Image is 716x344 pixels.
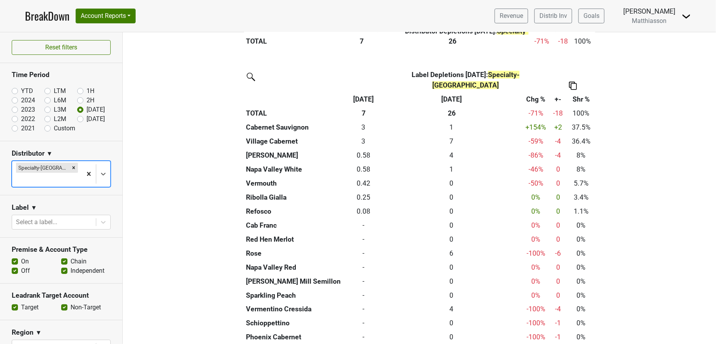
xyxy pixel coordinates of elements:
div: - [348,276,380,286]
td: 0% [566,288,596,302]
td: 0 % [522,232,550,246]
div: 0 [552,206,565,216]
td: 1.1% [566,204,596,218]
div: 0 [552,234,565,244]
td: 0% [566,232,596,246]
th: Cabernet Sauvignon [244,120,346,134]
td: 0 % [522,274,550,288]
th: 0 [381,288,522,302]
th: Rose [244,246,346,260]
td: -71 % [522,106,550,120]
td: -50 % [522,176,550,190]
td: -46 % [522,162,550,176]
h3: Premise & Account Type [12,246,111,254]
div: 0 [383,234,520,244]
h3: Distributor [12,149,44,158]
span: ▼ [31,203,37,212]
div: -1 [552,318,565,328]
th: 0.833 [381,176,522,190]
div: 0 [552,178,565,188]
th: 4.167 [381,148,522,162]
div: 0 [383,318,520,328]
th: Red Hen Merlot [244,232,346,246]
td: 0 [346,232,381,246]
td: +154 % [522,120,550,134]
td: 0 % [522,288,550,302]
td: 0.083 [346,204,381,218]
th: [PERSON_NAME] [244,148,346,162]
div: 0 [383,276,520,286]
td: -100 % [522,316,550,330]
td: 36.4% [566,134,596,148]
th: 7 [346,35,378,49]
th: 0.667 [381,316,522,330]
td: 37.5% [566,120,596,134]
th: Sparkling Peach [244,288,346,302]
label: 2023 [21,105,35,114]
div: +2 [552,122,565,132]
div: Remove Specialty-GA [69,163,78,173]
th: 6.583 [381,134,522,148]
span: Matthiasson [632,17,667,25]
td: 0 [346,260,381,274]
label: Target [21,303,39,312]
div: Specialty-[GEOGRAPHIC_DATA] [16,163,69,173]
div: -4 [552,136,565,146]
img: filter [244,70,256,82]
th: 0 [381,232,522,246]
div: -4 [552,150,565,160]
div: -6 [552,248,565,258]
th: +-: activate to sort column ascending [550,92,566,106]
div: 0.42 [348,178,380,188]
label: YTD [21,86,33,96]
td: 0.583 [346,162,381,176]
td: 0.416 [346,176,381,190]
th: 26 [381,106,522,120]
div: - [348,318,380,328]
div: 0 [552,262,565,272]
td: 100% [570,35,595,49]
td: 0 [346,218,381,232]
div: 0 [552,290,565,300]
div: - [348,332,380,342]
td: -59 % [522,134,550,148]
td: 0 [346,288,381,302]
th: Ribolla Gialla [244,190,346,204]
div: 4 [383,150,520,160]
th: Chg %: activate to sort column ascending [522,92,550,106]
h3: Time Period [12,71,111,79]
span: Specialty-[GEOGRAPHIC_DATA] [432,71,520,89]
button: Reset filters [12,40,111,55]
label: Off [21,266,30,276]
td: -100 % [522,246,550,260]
label: Non-Target [71,303,101,312]
div: 0 [383,332,520,342]
td: 2.667 [346,134,381,148]
th: Sep '25: activate to sort column ascending [346,92,381,106]
label: L2M [54,114,66,124]
div: 6 [383,248,520,258]
label: L3M [54,105,66,114]
div: 0.08 [348,206,380,216]
label: Custom [54,124,75,133]
td: 0.584 [346,148,381,162]
td: 0% [566,260,596,274]
th: Cab Franc [244,218,346,232]
div: - [348,304,380,314]
td: 0% [566,316,596,330]
td: 0 % [522,204,550,218]
td: -18 [550,106,566,120]
th: &nbsp;: activate to sort column ascending [244,92,346,106]
td: 2.75 [346,120,381,134]
label: 2021 [21,124,35,133]
th: Shr %: activate to sort column ascending [566,92,596,106]
td: 100% [566,106,596,120]
td: 3.4% [566,190,596,204]
th: Vermentino Cressida [244,302,346,316]
td: 0 % [522,218,550,232]
th: 0 [381,274,522,288]
div: -1 [552,332,565,342]
th: [PERSON_NAME] Mill Semillon [244,274,346,288]
td: 0 [346,302,381,316]
div: 3 [348,122,380,132]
